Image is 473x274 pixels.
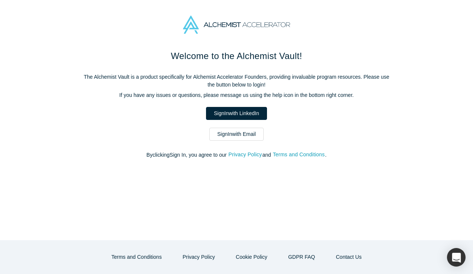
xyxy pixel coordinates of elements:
button: Terms and Conditions [104,251,170,264]
img: Alchemist Accelerator Logo [183,16,290,34]
p: By clicking Sign In , you agree to our and . [80,151,393,159]
button: Terms and Conditions [273,150,325,159]
a: SignInwith LinkedIn [206,107,267,120]
p: The Alchemist Vault is a product specifically for Alchemist Accelerator Founders, providing inval... [80,73,393,89]
button: Contact Us [328,251,369,264]
a: SignInwith Email [209,128,264,141]
button: Cookie Policy [228,251,275,264]
h1: Welcome to the Alchemist Vault! [80,49,393,63]
p: If you have any issues or questions, please message us using the help icon in the bottom right co... [80,91,393,99]
a: GDPR FAQ [280,251,323,264]
button: Privacy Policy [175,251,223,264]
button: Privacy Policy [228,150,262,159]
